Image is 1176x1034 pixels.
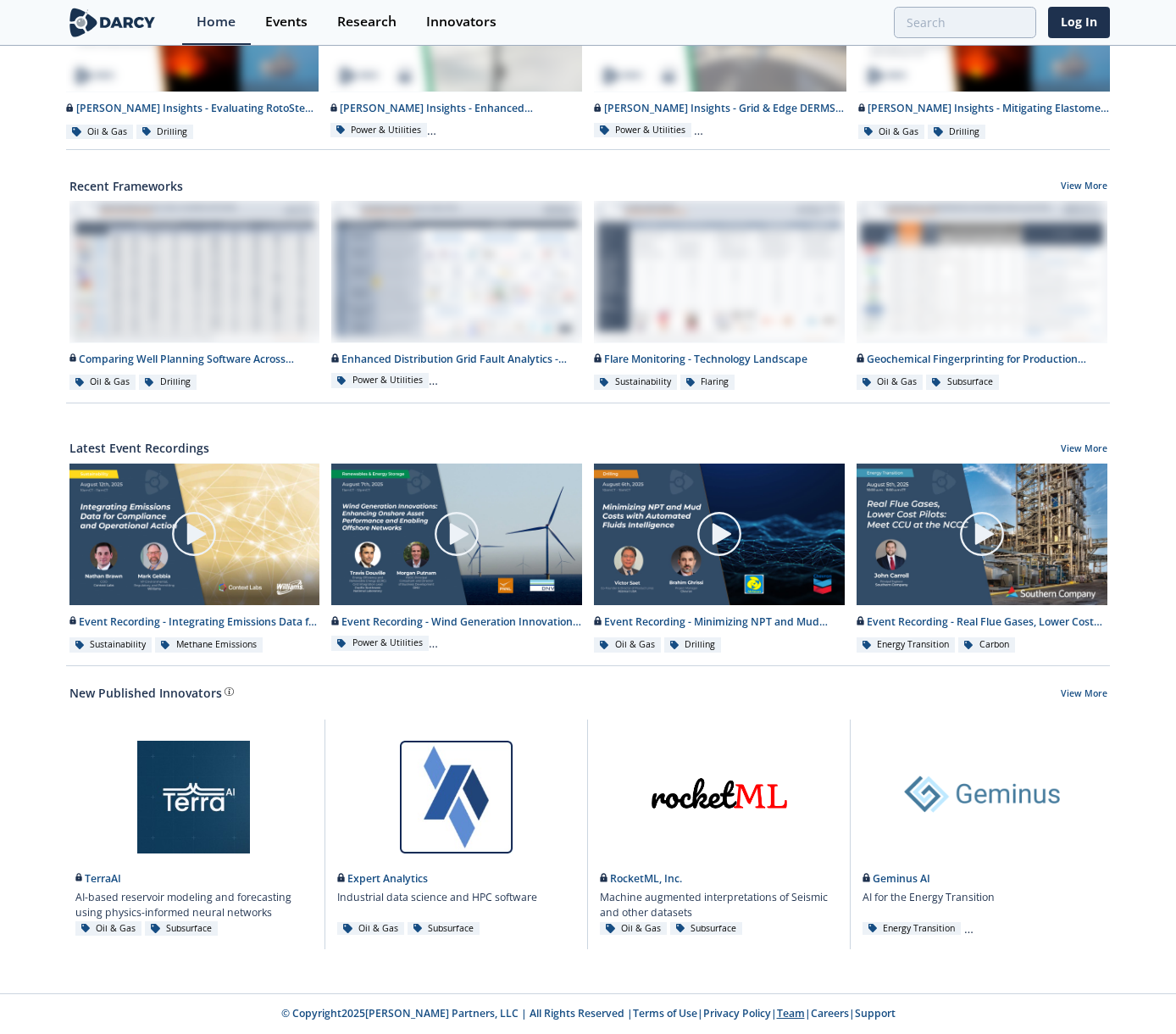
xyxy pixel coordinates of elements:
[588,463,851,653] a: Video Content Event Recording - Minimizing NPT and Mud Costs with Automated Fluids Intelligence O...
[680,375,735,390] div: Flaring
[594,375,677,390] div: Sustainability
[66,125,133,140] div: Oil & Gas
[594,637,661,653] div: Oil & Gas
[594,614,845,630] div: Event Recording - Minimizing NPT and Mud Costs with Automated Fluids Intelligence
[851,463,1113,653] a: Video Content Event Recording - Real Flue Gases, Lower Cost Pilots: Meet CCU at the NCCC Energy T...
[69,375,136,390] div: Oil & Gas
[928,125,985,140] div: Drilling
[594,464,845,604] img: Video Content
[337,871,428,886] a: Expert Analytics
[331,614,582,630] div: Event Recording - Wind Generation Innovations: Enhancing Onshore Asset Performance and Enabling O...
[325,201,588,392] a: Enhanced Distribution Grid Fault Analytics - Innovator Landscape preview Enhanced Distribution Gr...
[69,684,222,702] a: New Published Innovators
[926,375,999,390] div: Subsurface
[69,1006,1107,1021] p: © Copyright 2025 [PERSON_NAME] Partners, LLC | All Rights Reserved | | | | |
[337,890,537,905] p: Industrial data science and HPC software
[857,375,924,390] div: Oil & Gas
[664,637,722,653] div: Drilling
[811,1006,849,1020] a: Careers
[958,510,1006,558] img: play-chapters-gray.svg
[69,177,183,195] a: Recent Frameworks
[594,352,845,367] div: Flare Monitoring - Technology Landscape
[858,125,925,140] div: Oil & Gas
[863,890,995,905] p: AI for the Energy Transition
[197,15,236,29] div: Home
[66,101,319,116] div: [PERSON_NAME] Insights - Evaluating RotoSteer Tool Performance for Long Lateral Applications
[145,921,218,937] div: Subsurface
[894,7,1036,38] input: Advanced Search
[633,1006,697,1020] a: Terms of Use
[594,123,691,138] div: Power & Utilities
[588,201,851,392] a: Flare Monitoring - Technology Landscape preview Flare Monitoring - Technology Landscape Sustainab...
[75,921,142,937] div: Oil & Gas
[426,15,496,29] div: Innovators
[337,15,397,29] div: Research
[863,922,962,936] div: Energy Transition
[600,890,838,921] p: Machine augmented interpretations of Seismic and other datasets
[851,201,1113,392] a: Geochemical Fingerprinting for Production Allocation - Innovator Comparison preview Geochemical F...
[331,464,582,604] img: Video Content
[64,201,326,392] a: Comparing Well Planning Software Across Leading Innovators - Innovator Comparison preview Compari...
[331,636,429,651] div: Power & Utilities
[330,123,428,138] div: Power & Utilities
[594,101,846,116] div: [PERSON_NAME] Insights - Grid & Edge DERMS Integration
[777,1006,805,1020] a: Team
[136,125,194,140] div: Drilling
[75,890,313,921] p: AI-based reservoir modeling and forecasting using physics-informed neural networks
[69,464,320,604] img: Video Content
[1048,7,1110,38] a: Log In
[855,1006,896,1020] a: Support
[696,510,743,558] img: play-chapters-gray.svg
[331,373,429,388] div: Power & Utilities
[858,101,1111,116] div: [PERSON_NAME] Insights - Mitigating Elastomer Swelling Issue in Downhole Drilling Mud Motors
[330,101,583,116] div: [PERSON_NAME] Insights - Enhanced Distribution Grid Fault Analytics
[857,352,1107,367] div: Geochemical Fingerprinting for Production Allocation - Innovator Comparison
[69,352,320,367] div: Comparing Well Planning Software Across Leading Innovators - Innovator Comparison
[75,871,122,886] a: TerraAI
[325,463,588,653] a: Video Content Event Recording - Wind Generation Innovations: Enhancing Onshore Asset Performance ...
[66,8,158,37] img: logo-wide.svg
[337,922,404,936] div: Oil & Gas
[958,637,1015,653] div: Carbon
[265,15,308,29] div: Events
[703,1006,771,1020] a: Privacy Policy
[1061,180,1107,195] a: View More
[155,637,263,653] div: Methane Emissions
[69,439,209,457] a: Latest Event Recordings
[433,510,480,558] img: play-chapters-gray.svg
[64,463,326,653] a: Video Content Event Recording - Integrating Emissions Data for Compliance and Operational Action ...
[69,637,153,653] div: Sustainability
[857,637,956,653] div: Energy Transition
[69,614,320,630] div: Event Recording - Integrating Emissions Data for Compliance and Operational Action
[857,614,1107,630] div: Event Recording - Real Flue Gases, Lower Cost Pilots: Meet CCU at the NCCC
[170,510,218,558] img: play-chapters-gray.svg
[225,687,234,697] img: information.svg
[857,464,1107,605] img: Video Content
[1061,442,1107,458] a: View More
[670,922,743,936] div: Subsurface
[600,871,682,886] a: RocketML, Inc.
[331,352,582,367] div: Enhanced Distribution Grid Fault Analytics - Innovator Landscape
[139,375,197,390] div: Drilling
[408,922,480,936] div: Subsurface
[863,871,930,886] a: Geminus AI
[964,922,1101,936] div: Industrial Decarbonization
[600,922,667,936] div: Oil & Gas
[1061,687,1107,703] a: View More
